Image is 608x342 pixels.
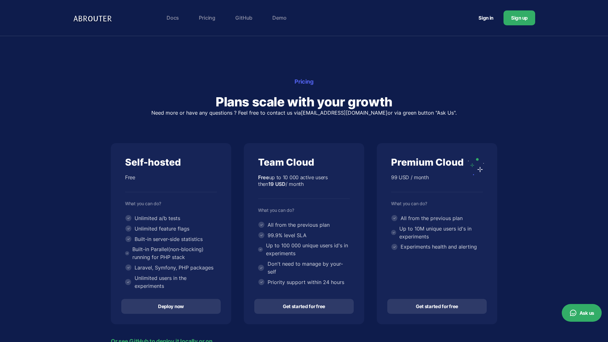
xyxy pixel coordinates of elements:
[125,225,217,233] li: Unlimited feature flags
[125,245,217,261] li: Built-in Parallel(non-blocking) running for PHP stack
[111,77,497,86] div: Pricing
[111,110,497,115] p: Need more or have any questions ? Feel free to contact us via or via green button "Ask Us".
[562,304,602,322] button: Ask us
[258,207,350,213] div: What you can do?
[258,231,350,239] li: 99.9% level SLA
[268,181,286,187] b: 19 USD
[391,174,483,192] div: 99 USD / month
[121,299,221,314] a: Deploy now
[391,156,483,168] div: Premium Cloud
[232,11,256,24] a: GitHub
[125,156,217,168] div: Self-hosted
[254,299,354,314] a: Get started for free
[258,156,350,168] div: Team Cloud
[301,110,388,116] a: [EMAIL_ADDRESS][DOMAIN_NAME]
[111,94,497,110] h2: Plans scale with your growth
[387,299,487,314] a: Get started for free
[196,11,218,24] a: Pricing
[269,11,289,24] a: Demo
[258,260,350,276] li: Don't need to manage by your-self
[258,221,350,229] li: All from the previous plan
[125,235,217,243] li: Built-in server-side statistics
[391,243,483,251] li: Experiments health and alerting
[258,242,350,257] li: Up to 100 000 unique users id's in experiments
[125,174,217,192] div: Free
[73,11,114,24] img: Logo
[258,174,350,199] div: up to 10 000 active users then / month
[125,274,217,290] li: Unlimited users in the experiments
[391,201,483,206] div: What you can do?
[391,225,483,241] li: Up to 10M unique users id's in experiments
[503,10,535,25] a: Sign up
[471,12,501,24] a: Sign in
[125,264,217,272] li: Laravel, Symfony, PHP packages
[258,174,269,180] b: Free
[125,214,217,222] li: Unlimited a/b tests
[258,278,350,286] li: Priority support within 24 hours
[391,214,483,222] li: All from the previous plan
[125,201,217,206] div: What you can do?
[163,11,182,24] a: Docs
